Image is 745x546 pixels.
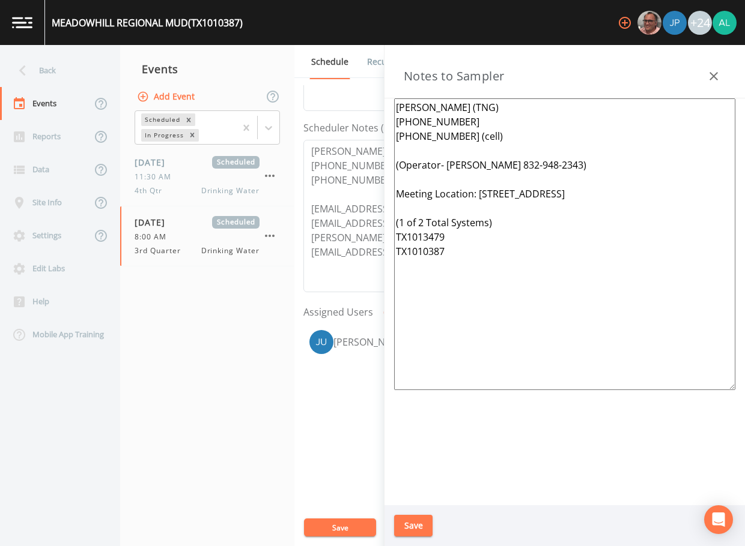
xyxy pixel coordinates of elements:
span: Drinking Water [201,185,260,196]
div: Scheduled [141,113,182,126]
span: 3rd Quarter [135,245,188,256]
span: 8:00 AM [135,232,174,242]
button: Add [380,302,421,324]
div: Remove Scheduled [182,113,195,126]
img: e300be8af800d45f31420dc47e872297 [309,330,333,354]
button: Save [304,518,376,536]
div: +24 [688,11,712,35]
img: e2d790fa78825a4bb76dcb6ab311d44c [637,11,661,35]
h3: Notes to Sampler [404,67,504,86]
label: Assigned Users [303,305,373,319]
a: Recurrence [365,45,415,79]
textarea: [PERSON_NAME] (TNG) [PHONE_NUMBER] [PHONE_NUMBER] (cell) [EMAIL_ADDRESS][DOMAIN_NAME] [EMAIL_ADDR... [303,140,664,292]
div: Open Intercom Messenger [704,505,733,534]
img: logo [12,17,32,28]
span: Scheduled [212,156,260,169]
span: Scheduled [212,216,260,229]
span: 11:30 AM [135,172,178,182]
button: Add Event [135,86,199,108]
span: [DATE] [135,156,174,169]
div: Events [120,54,294,84]
img: 41241ef155101aa6d92a04480b0d0000 [663,11,687,35]
a: Schedule [309,45,350,79]
label: Scheduler Notes (Shared with all events) [303,121,486,135]
textarea: [PERSON_NAME] (TNG) [PHONE_NUMBER] [PHONE_NUMBER] (cell) (Operator- [PERSON_NAME] 832-948-2343) M... [394,98,735,390]
span: 4th Qtr [135,185,169,196]
span: [DATE] [135,216,174,229]
div: Joshua gere Paul [662,11,687,35]
img: 30a13df2a12044f58df5f6b7fda61338 [713,11,737,35]
a: [DATE]Scheduled11:30 AM4th QtrDrinking Water [120,146,294,206]
div: [PERSON_NAME] [333,335,454,349]
div: Remove In Progress [186,129,199,142]
div: MEADOWHILL REGIONAL MUD (TX1010387) [52,16,243,30]
a: [DATE]Scheduled8:00 AM3rd QuarterDrinking Water [120,206,294,266]
div: In Progress [141,129,186,142]
span: Drinking Water [201,245,260,256]
button: Save [394,515,433,537]
div: Mike Franklin [637,11,662,35]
